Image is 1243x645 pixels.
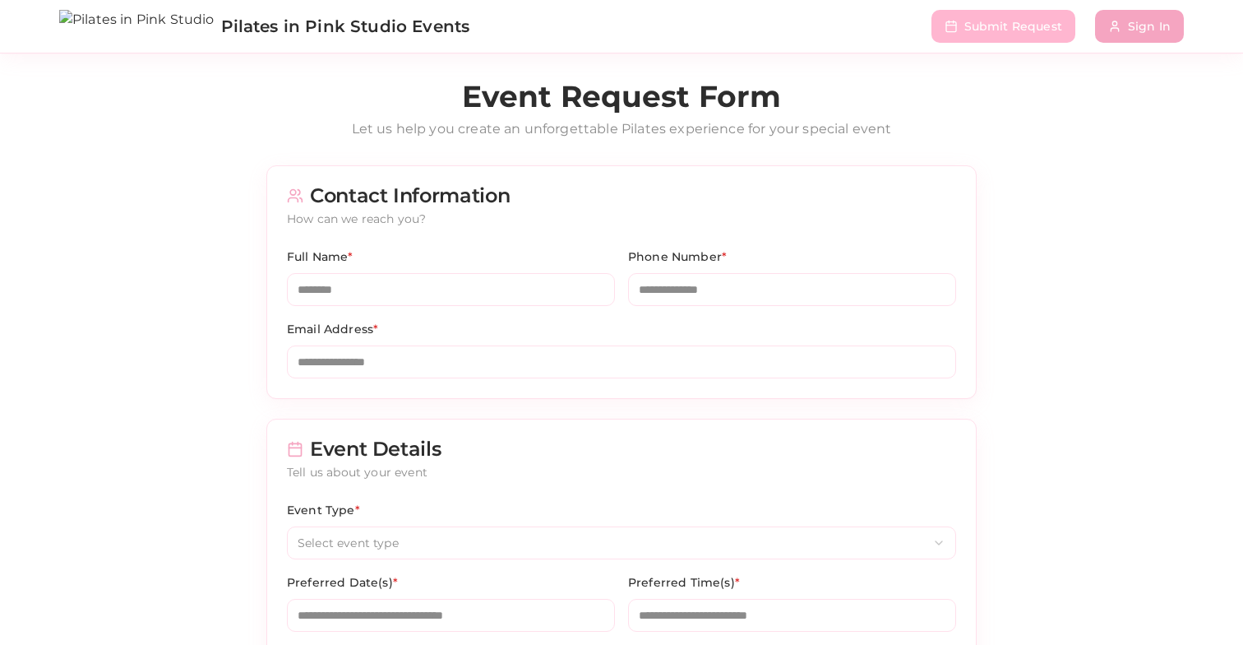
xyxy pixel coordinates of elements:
[59,10,215,43] img: Pilates in Pink Studio
[266,80,977,113] h1: Event Request Form
[287,249,353,264] label: Full Name
[287,575,398,590] label: Preferred Date(s)
[931,10,1075,43] button: Submit Request
[59,10,469,43] a: Pilates in Pink Studio Events
[221,15,470,38] span: Pilates in Pink Studio Events
[287,211,956,227] div: How can we reach you?
[287,322,378,336] label: Email Address
[628,575,740,590] label: Preferred Time(s)
[628,249,727,264] label: Phone Number
[287,439,956,459] div: Event Details
[266,119,977,139] p: Let us help you create an unforgettable Pilates experience for your special event
[287,503,360,517] label: Event Type
[287,464,956,480] div: Tell us about your event
[287,186,956,206] div: Contact Information
[1095,10,1184,43] button: Sign In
